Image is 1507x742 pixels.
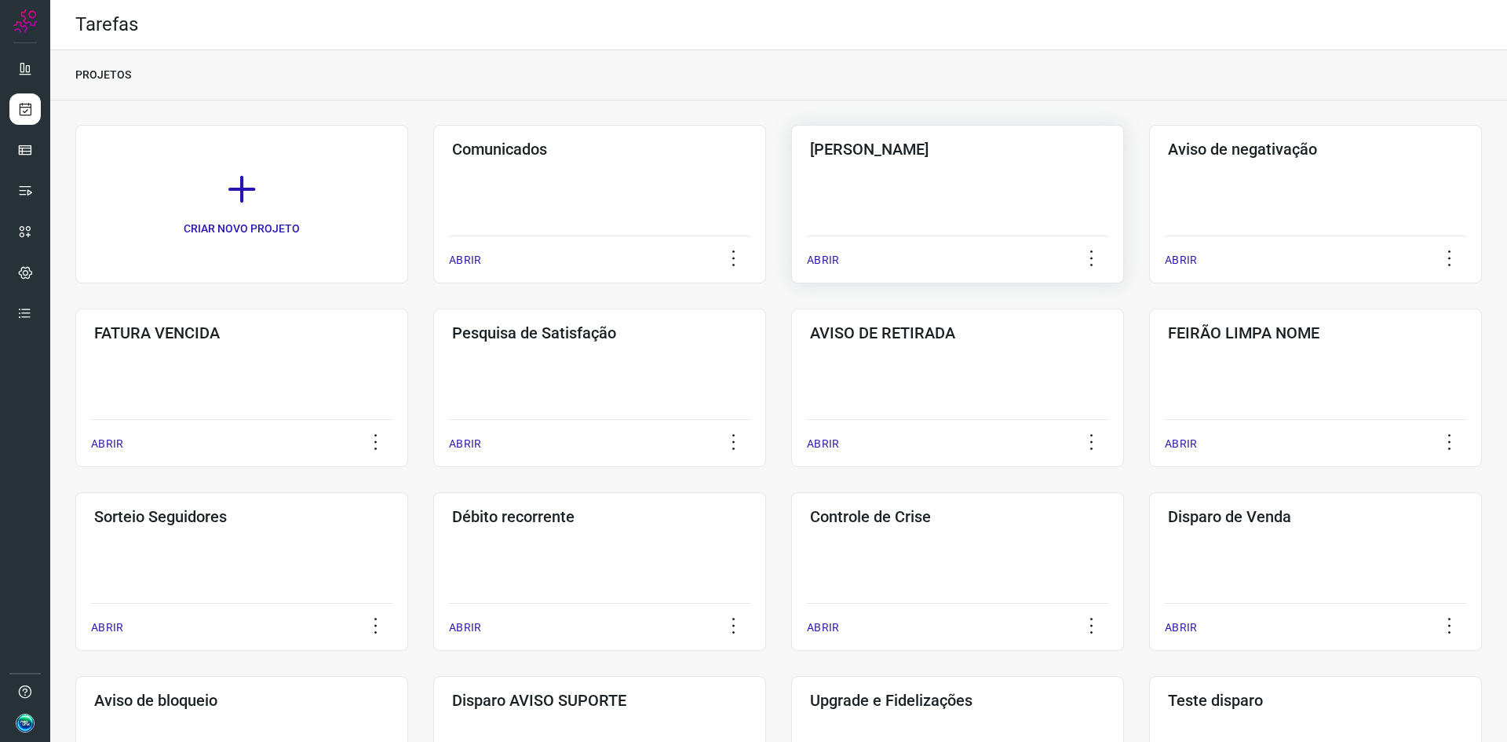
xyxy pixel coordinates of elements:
[94,691,389,710] h3: Aviso de bloqueio
[1168,323,1463,342] h3: FEIRÃO LIMPA NOME
[1168,140,1463,159] h3: Aviso de negativação
[94,507,389,526] h3: Sorteio Seguidores
[75,13,138,36] h2: Tarefas
[1168,507,1463,526] h3: Disparo de Venda
[184,221,300,237] p: CRIAR NOVO PROJETO
[452,507,747,526] h3: Débito recorrente
[94,323,389,342] h3: FATURA VENCIDA
[16,714,35,733] img: b169ae883a764c14770e775416c273a7.jpg
[807,436,839,452] p: ABRIR
[91,620,123,636] p: ABRIR
[449,252,481,269] p: ABRIR
[91,436,123,452] p: ABRIR
[810,691,1105,710] h3: Upgrade e Fidelizações
[452,323,747,342] h3: Pesquisa de Satisfação
[807,252,839,269] p: ABRIR
[1165,252,1197,269] p: ABRIR
[13,9,37,33] img: Logo
[452,140,747,159] h3: Comunicados
[807,620,839,636] p: ABRIR
[449,620,481,636] p: ABRIR
[1165,620,1197,636] p: ABRIR
[1168,691,1463,710] h3: Teste disparo
[75,67,131,83] p: PROJETOS
[810,140,1105,159] h3: [PERSON_NAME]
[452,691,747,710] h3: Disparo AVISO SUPORTE
[449,436,481,452] p: ABRIR
[1165,436,1197,452] p: ABRIR
[810,323,1105,342] h3: AVISO DE RETIRADA
[810,507,1105,526] h3: Controle de Crise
